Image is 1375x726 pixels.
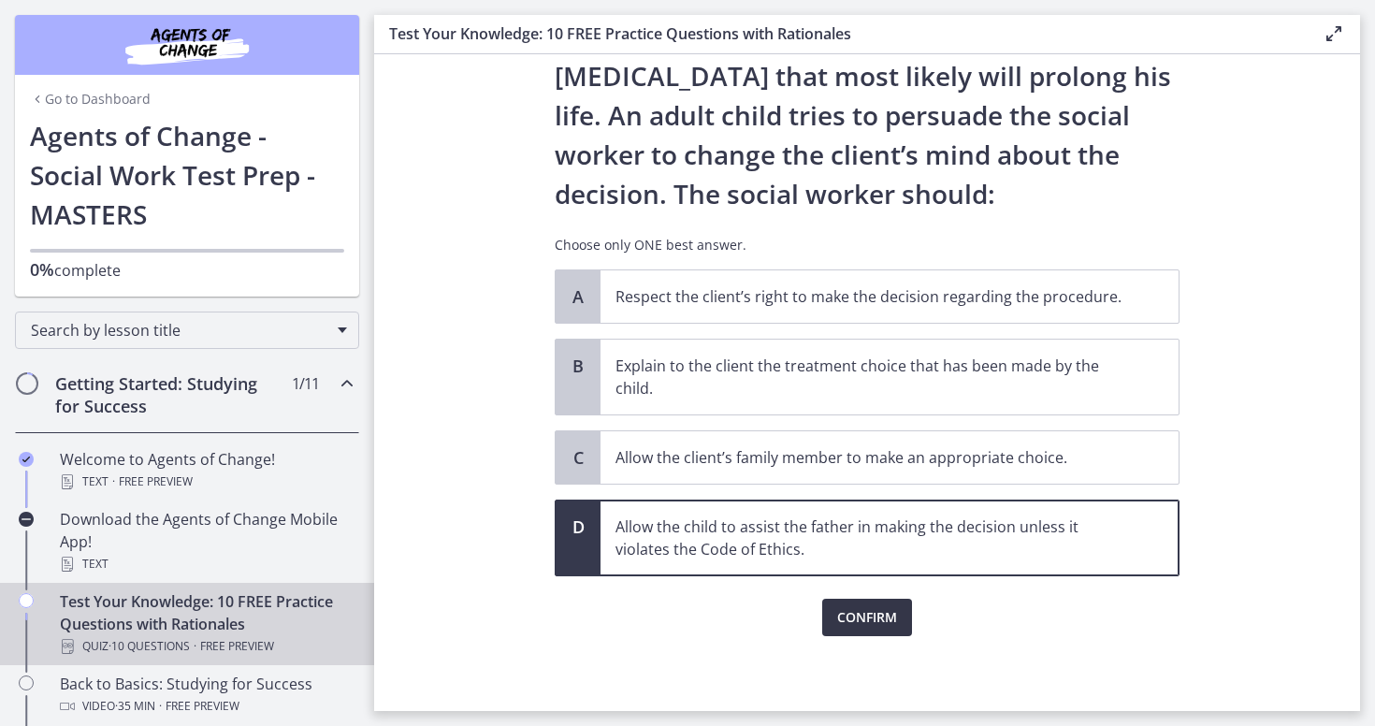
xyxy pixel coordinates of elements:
[567,285,589,308] span: A
[60,673,352,718] div: Back to Basics: Studying for Success
[60,635,352,658] div: Quiz
[30,116,344,234] h1: Agents of Change - Social Work Test Prep - MASTERS
[159,695,162,718] span: ·
[30,258,344,282] p: complete
[60,695,352,718] div: Video
[115,695,155,718] span: · 35 min
[119,471,193,493] span: Free preview
[567,355,589,377] span: B
[60,590,352,658] div: Test Your Knowledge: 10 FREE Practice Questions with Rationales
[615,446,1126,469] p: Allow the client’s family member to make an appropriate choice.
[19,452,34,467] i: Completed
[389,22,1293,45] h3: Test Your Knowledge: 10 FREE Practice Questions with Rationales
[112,471,115,493] span: ·
[60,553,352,575] div: Text
[615,355,1126,399] p: Explain to the client the treatment choice that has been made by the child.
[60,471,352,493] div: Text
[567,515,589,538] span: D
[55,372,283,417] h2: Getting Started: Studying for Success
[555,236,1180,254] p: Choose only ONE best answer.
[31,320,328,341] span: Search by lesson title
[15,312,359,349] div: Search by lesson title
[615,285,1126,308] p: Respect the client’s right to make the decision regarding the procedure.
[292,372,319,395] span: 1 / 11
[109,635,190,658] span: · 10 Questions
[30,90,151,109] a: Go to Dashboard
[822,599,912,636] button: Confirm
[30,258,54,281] span: 0%
[166,695,239,718] span: Free preview
[615,515,1126,560] p: Allow the child to assist the father in making the decision unless it violates the Code of Ethics.
[567,446,589,469] span: C
[60,508,352,575] div: Download the Agents of Change Mobile App!
[194,635,196,658] span: ·
[60,448,352,493] div: Welcome to Agents of Change!
[837,606,897,629] span: Confirm
[200,635,274,658] span: Free preview
[75,22,299,67] img: Agents of Change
